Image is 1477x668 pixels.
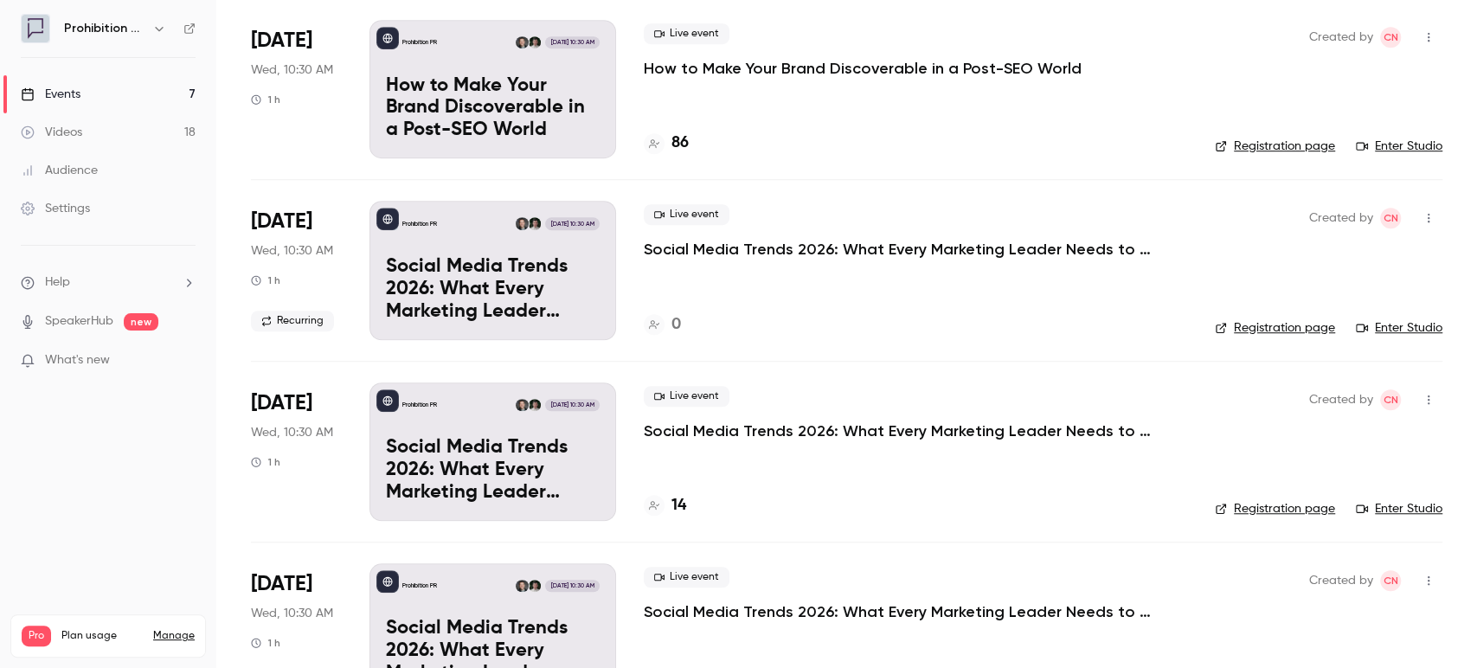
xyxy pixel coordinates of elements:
[1215,138,1335,155] a: Registration page
[644,494,686,517] a: 14
[1215,319,1335,337] a: Registration page
[251,424,333,441] span: Wed, 10:30 AM
[529,217,541,229] img: Will Ockenden
[644,58,1082,79] a: How to Make Your Brand Discoverable in a Post-SEO World
[251,636,280,650] div: 1 h
[545,36,599,48] span: [DATE] 10:30 AM
[21,273,196,292] li: help-dropdown-opener
[529,399,541,411] img: Will Ockenden
[369,20,616,158] a: How to Make Your Brand Discoverable in a Post-SEO WorldProhibition PRWill OckendenChris Norton[DA...
[1309,389,1373,410] span: Created by
[1215,500,1335,517] a: Registration page
[251,201,342,339] div: Jan 21 Wed, 10:30 AM (Europe/London)
[386,437,600,504] p: Social Media Trends 2026: What Every Marketing Leader Needs to Know
[671,494,686,517] h4: 14
[644,23,729,44] span: Live event
[21,124,82,141] div: Videos
[251,455,280,469] div: 1 h
[251,61,333,79] span: Wed, 10:30 AM
[1309,570,1373,591] span: Created by
[21,86,80,103] div: Events
[402,220,437,228] p: Prohibition PR
[402,401,437,409] p: Prohibition PR
[251,311,334,331] span: Recurring
[124,313,158,331] span: new
[402,581,437,590] p: Prohibition PR
[251,93,280,106] div: 1 h
[671,313,681,337] h4: 0
[545,399,599,411] span: [DATE] 10:30 AM
[1380,208,1401,228] span: Chris Norton
[21,162,98,179] div: Audience
[251,273,280,287] div: 1 h
[545,580,599,592] span: [DATE] 10:30 AM
[1384,570,1398,591] span: CN
[1380,570,1401,591] span: Chris Norton
[386,75,600,142] p: How to Make Your Brand Discoverable in a Post-SEO World
[22,626,51,646] span: Pro
[1380,27,1401,48] span: Chris Norton
[153,629,195,643] a: Manage
[251,605,333,622] span: Wed, 10:30 AM
[1309,27,1373,48] span: Created by
[64,20,145,37] h6: Prohibition PR
[1384,389,1398,410] span: CN
[644,132,689,155] a: 86
[529,36,541,48] img: Will Ockenden
[61,629,143,643] span: Plan usage
[644,567,729,588] span: Live event
[369,201,616,339] a: Social Media Trends 2026: What Every Marketing Leader Needs to KnowProhibition PRWill OckendenChr...
[22,15,49,42] img: Prohibition PR
[386,256,600,323] p: Social Media Trends 2026: What Every Marketing Leader Needs to Know
[1384,27,1398,48] span: CN
[251,570,312,598] span: [DATE]
[529,580,541,592] img: Will Ockenden
[644,386,729,407] span: Live event
[1356,500,1442,517] a: Enter Studio
[251,27,312,55] span: [DATE]
[1356,319,1442,337] a: Enter Studio
[516,217,528,229] img: Chris Norton
[1380,389,1401,410] span: Chris Norton
[251,389,312,417] span: [DATE]
[644,239,1163,260] a: Social Media Trends 2026: What Every Marketing Leader Needs to Know
[1384,208,1398,228] span: CN
[671,132,689,155] h4: 86
[251,208,312,235] span: [DATE]
[545,217,599,229] span: [DATE] 10:30 AM
[369,382,616,521] a: Social Media Trends 2026: What Every Marketing Leader Needs to KnowProhibition PRWill OckendenChr...
[644,601,1163,622] a: Social Media Trends 2026: What Every Marketing Leader Needs to Know
[644,204,729,225] span: Live event
[251,382,342,521] div: Feb 4 Wed, 10:30 AM (Europe/London)
[516,36,528,48] img: Chris Norton
[1309,208,1373,228] span: Created by
[402,38,437,47] p: Prohibition PR
[516,399,528,411] img: Chris Norton
[45,312,113,331] a: SpeakerHub
[251,20,342,158] div: Nov 5 Wed, 10:30 AM (Europe/London)
[45,351,110,369] span: What's new
[516,580,528,592] img: Chris Norton
[251,242,333,260] span: Wed, 10:30 AM
[1356,138,1442,155] a: Enter Studio
[644,313,681,337] a: 0
[21,200,90,217] div: Settings
[644,421,1163,441] a: Social Media Trends 2026: What Every Marketing Leader Needs to Know
[45,273,70,292] span: Help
